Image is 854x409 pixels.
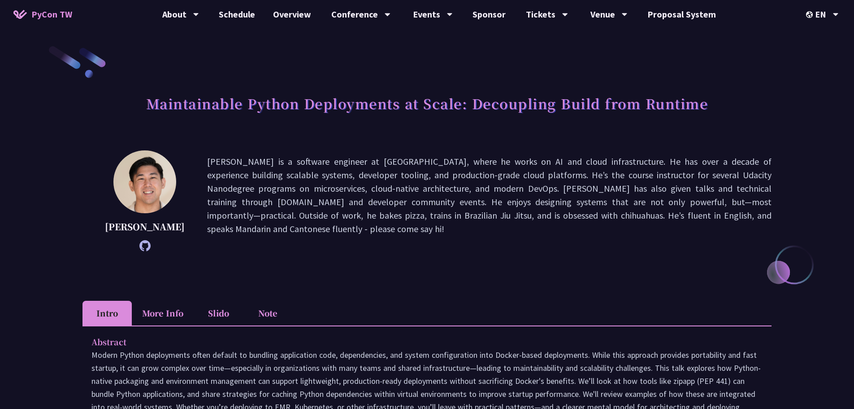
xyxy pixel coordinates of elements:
img: Justin Lee [113,150,176,213]
p: Abstract [91,335,745,348]
img: Locale Icon [806,11,815,18]
img: Home icon of PyCon TW 2025 [13,10,27,19]
li: More Info [132,301,194,325]
p: [PERSON_NAME] is a software engineer at [GEOGRAPHIC_DATA], where he works on AI and cloud infrast... [207,155,772,247]
a: PyCon TW [4,3,81,26]
span: PyCon TW [31,8,72,21]
h1: Maintainable Python Deployments at Scale: Decoupling Build from Runtime [146,90,708,117]
p: [PERSON_NAME] [105,220,185,233]
li: Slido [194,301,243,325]
li: Intro [82,301,132,325]
li: Note [243,301,292,325]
